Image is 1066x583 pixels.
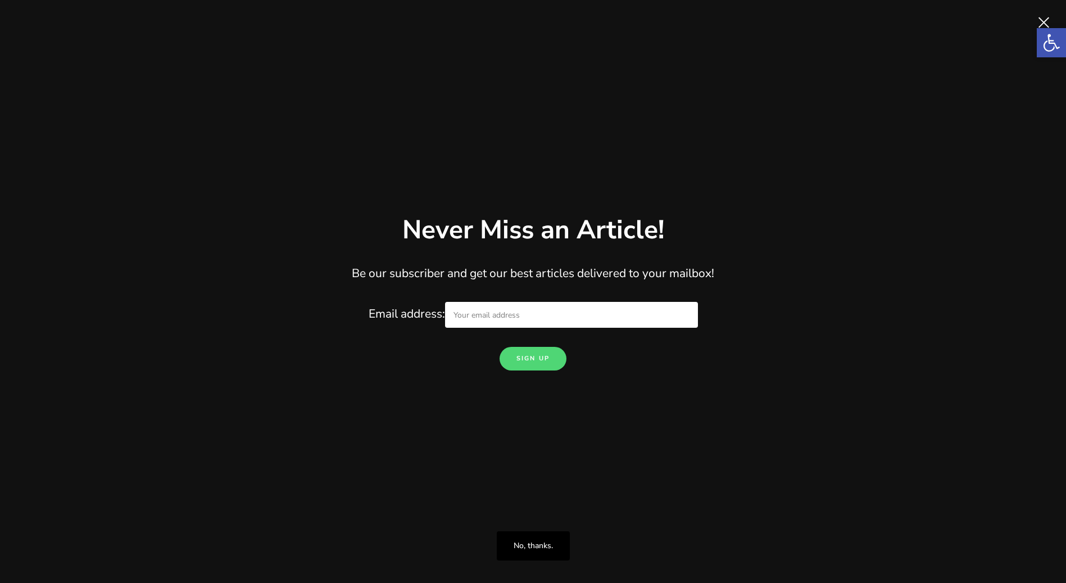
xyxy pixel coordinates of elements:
label: Email address: [369,306,698,322]
span: Close [1032,11,1055,34]
a: No, thanks. [497,531,570,561]
p: Be our subscriber and get our best articles delivered to your mailbox! [146,264,921,283]
input: Sign up [500,347,566,370]
h5: Never Miss an Article! [402,213,664,247]
input: Email address: [445,302,698,328]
